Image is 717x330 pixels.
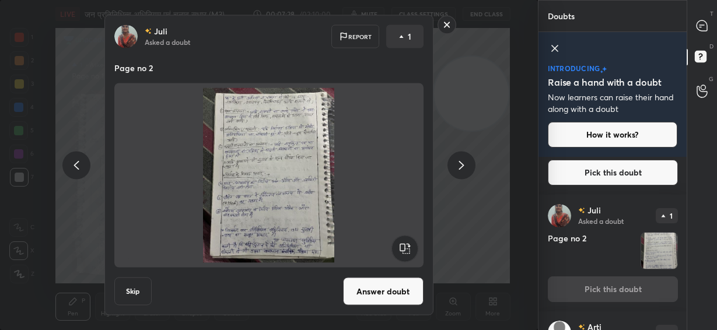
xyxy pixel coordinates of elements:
p: 1 [670,212,673,219]
img: no-rating-badge.077c3623.svg [578,208,585,214]
p: Doubts [538,1,584,31]
img: fdd81231858f497ba0848f1c6060298c.jpg [548,204,571,227]
p: Juli [154,27,167,36]
h5: Raise a hand with a doubt [548,75,662,89]
p: Juli [587,206,601,215]
p: Page no 2 [114,62,424,74]
div: Report [331,25,379,48]
h4: Page no 2 [548,232,636,269]
button: How it works? [548,122,677,148]
img: fdd81231858f497ba0848f1c6060298c.jpg [114,25,138,48]
p: D [709,42,713,51]
p: Now learners can raise their hand along with a doubt [548,92,677,115]
p: Asked a doubt [578,216,624,226]
p: G [709,75,713,83]
p: Asked a doubt [145,37,190,47]
img: no-rating-badge.077c3623.svg [145,28,152,34]
p: 1 [408,31,411,43]
img: 175948422438G90N.JPEG [641,233,677,269]
button: Answer doubt [343,278,424,306]
button: Pick this doubt [548,160,678,185]
img: small-star.76a44327.svg [600,70,603,73]
button: Skip [114,278,152,306]
p: introducing [548,65,600,72]
p: T [710,9,713,18]
img: large-star.026637fe.svg [602,66,607,72]
img: 175948422438G90N.JPEG [128,88,410,263]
